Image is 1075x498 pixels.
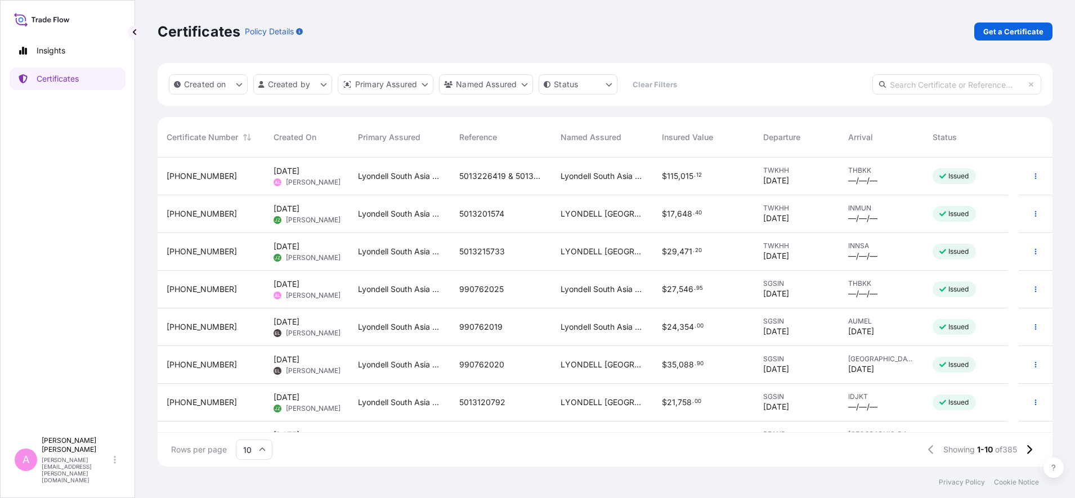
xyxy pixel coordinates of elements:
[286,216,341,225] span: [PERSON_NAME]
[977,444,993,455] span: 1-10
[695,249,702,253] span: 20
[763,166,830,175] span: TWKHH
[692,400,694,403] span: .
[274,279,299,290] span: [DATE]
[667,248,677,255] span: 29
[763,250,789,262] span: [DATE]
[848,430,915,439] span: [GEOGRAPHIC_DATA]
[167,359,237,370] span: [PHONE_NUMBER]
[696,286,703,290] span: 95
[10,68,126,90] a: Certificates
[679,361,694,369] span: 088
[848,364,874,375] span: [DATE]
[274,392,299,403] span: [DATE]
[680,172,693,180] span: 015
[763,213,789,224] span: [DATE]
[933,132,957,143] span: Status
[274,429,299,441] span: [DATE]
[678,398,692,406] span: 758
[167,321,237,333] span: [PHONE_NUMBER]
[763,279,830,288] span: SGSIN
[459,132,497,143] span: Reference
[561,246,644,257] span: LYONDELL [GEOGRAPHIC_DATA] PTE. LTD.
[763,204,830,213] span: TWKHH
[286,178,341,187] span: [PERSON_NAME]
[459,246,505,257] span: 5013215733
[948,322,969,331] p: Issued
[679,323,694,331] span: 354
[169,74,248,95] button: createdOn Filter options
[763,355,830,364] span: SGSIN
[848,355,915,364] span: [GEOGRAPHIC_DATA]
[338,74,433,95] button: distributor Filter options
[662,361,667,369] span: $
[974,23,1052,41] a: Get a Certificate
[694,286,696,290] span: .
[358,246,441,257] span: Lyondell South Asia Pte Ltd.
[848,288,877,299] span: —/—/—
[994,478,1039,487] a: Cookie Notice
[253,74,332,95] button: createdBy Filter options
[678,172,680,180] span: ,
[694,173,696,177] span: .
[459,284,504,295] span: 990762025
[240,131,254,144] button: Sort
[677,248,679,255] span: ,
[763,392,830,401] span: SGSIN
[948,172,969,181] p: Issued
[286,404,341,413] span: [PERSON_NAME]
[677,361,679,369] span: ,
[37,73,79,84] p: Certificates
[848,213,877,224] span: —/—/—
[667,285,677,293] span: 27
[539,74,617,95] button: certificateStatus Filter options
[167,246,237,257] span: [PHONE_NUMBER]
[943,444,975,455] span: Showing
[848,317,915,326] span: AUMEL
[667,361,677,369] span: 35
[459,171,543,182] span: 5013226419 & 5013226420
[459,321,503,333] span: 990762019
[763,401,789,412] span: [DATE]
[286,329,341,338] span: [PERSON_NAME]
[848,250,877,262] span: —/—/—
[693,211,695,215] span: .
[677,285,679,293] span: ,
[275,327,280,339] span: EL
[275,214,280,226] span: JZ
[42,436,111,454] p: [PERSON_NAME] [PERSON_NAME]
[763,364,789,375] span: [DATE]
[939,478,985,487] a: Privacy Policy
[667,210,675,218] span: 17
[763,132,800,143] span: Departure
[355,79,417,90] p: Primary Assured
[948,247,969,256] p: Issued
[763,430,830,439] span: BEANR
[10,39,126,62] a: Insights
[848,401,877,412] span: —/—/—
[697,324,704,328] span: 00
[848,166,915,175] span: THBKK
[358,321,441,333] span: Lyondell South Asia Pte Ltd.
[459,397,505,408] span: 5013120792
[561,397,644,408] span: LYONDELL [GEOGRAPHIC_DATA] PTE. LTD.
[167,171,237,182] span: [PHONE_NUMBER]
[662,172,667,180] span: $
[662,248,667,255] span: $
[286,291,341,300] span: [PERSON_NAME]
[848,175,877,186] span: —/—/—
[561,284,644,295] span: Lyondell South Asia Pte Ltd
[948,209,969,218] p: Issued
[679,285,693,293] span: 546
[274,165,299,177] span: [DATE]
[456,79,517,90] p: Named Assured
[848,392,915,401] span: IDJKT
[554,79,578,90] p: Status
[662,132,713,143] span: Insured Value
[358,208,441,219] span: Lyondell South Asia Pte Ltd.
[763,317,830,326] span: SGSIN
[695,211,702,215] span: 40
[695,324,696,328] span: .
[561,359,644,370] span: LYONDELL [GEOGRAPHIC_DATA] PTE. LTD.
